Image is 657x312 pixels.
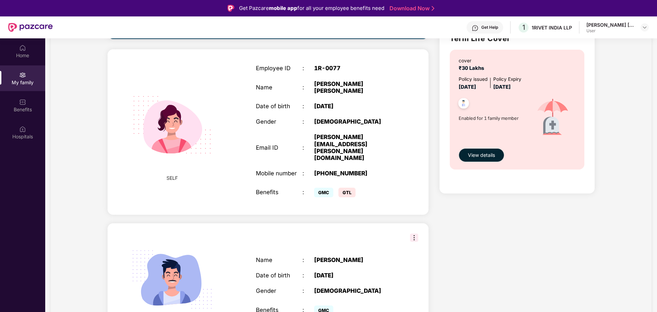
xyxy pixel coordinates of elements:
span: GTL [338,188,356,197]
strong: mobile app [269,5,297,11]
img: svg+xml;base64,PHN2ZyBpZD0iSGVscC0zMngzMiIgeG1sbnM9Imh0dHA6Ly93d3cudzMub3JnLzIwMDAvc3ZnIiB3aWR0aD... [472,25,479,32]
div: [PERSON_NAME][EMAIL_ADDRESS][PERSON_NAME][DOMAIN_NAME] [314,134,396,161]
img: svg+xml;base64,PHN2ZyB3aWR0aD0iMjAiIGhlaWdodD0iMjAiIHZpZXdCb3g9IjAgMCAyMCAyMCIgZmlsbD0ibm9uZSIgeG... [19,72,26,78]
div: [DEMOGRAPHIC_DATA] [314,287,396,294]
div: [PHONE_NUMBER] [314,170,396,177]
div: [PERSON_NAME] [314,257,396,263]
img: svg+xml;base64,PHN2ZyBpZD0iRHJvcGRvd24tMzJ4MzIiIHhtbG5zPSJodHRwOi8vd3d3LnczLm9yZy8yMDAwL3N2ZyIgd2... [642,25,647,30]
div: Email ID [256,144,302,151]
span: SELF [166,174,178,182]
button: View details [459,148,504,162]
h2: Term Life Cover [450,33,584,44]
img: svg+xml;base64,PHN2ZyBpZD0iQmVuZWZpdHMiIHhtbG5zPSJodHRwOi8vd3d3LnczLm9yZy8yMDAwL3N2ZyIgd2lkdGg9Ij... [19,99,26,105]
div: cover [459,57,487,65]
img: New Pazcare Logo [8,23,53,32]
div: : [302,170,314,177]
div: : [302,84,314,91]
div: Name [256,84,302,91]
div: : [302,287,314,294]
div: Gender [256,118,302,125]
img: svg+xml;base64,PHN2ZyB4bWxucz0iaHR0cDovL3d3dy53My5vcmcvMjAwMC9zdmciIHdpZHRoPSIyMjQiIGhlaWdodD0iMT... [123,75,221,174]
span: View details [468,151,495,159]
div: Date of birth [256,272,302,279]
div: : [302,189,314,196]
img: svg+xml;base64,PHN2ZyBpZD0iSG9tZSIgeG1sbnM9Imh0dHA6Ly93d3cudzMub3JnLzIwMDAvc3ZnIiB3aWR0aD0iMjAiIG... [19,45,26,51]
div: Date of birth [256,103,302,110]
div: Get Pazcare for all your employee benefits need [239,4,384,12]
div: Policy issued [459,76,487,83]
span: [DATE] [459,84,476,90]
div: Get Help [481,25,498,30]
img: icon [528,91,578,145]
span: GMC [314,188,333,197]
span: 1 [522,23,525,32]
div: 1R-0077 [314,65,396,72]
img: Logo [227,5,234,12]
div: [DEMOGRAPHIC_DATA] [314,118,396,125]
div: : [302,272,314,279]
div: : [302,118,314,125]
div: [PERSON_NAME] [PERSON_NAME] [586,22,634,28]
span: [DATE] [493,84,511,90]
div: Gender [256,287,302,294]
div: Employee ID [256,65,302,72]
div: Policy Expiry [493,76,521,83]
div: : [302,144,314,151]
div: Benefits [256,189,302,196]
div: : [302,257,314,263]
div: Mobile number [256,170,302,177]
div: [DATE] [314,272,396,279]
div: Name [256,257,302,263]
img: svg+xml;base64,PHN2ZyB3aWR0aD0iMzIiIGhlaWdodD0iMzIiIHZpZXdCb3g9IjAgMCAzMiAzMiIgZmlsbD0ibm9uZSIgeG... [410,234,418,242]
span: ₹30 Lakhs [459,65,487,71]
img: svg+xml;base64,PHN2ZyB4bWxucz0iaHR0cDovL3d3dy53My5vcmcvMjAwMC9zdmciIHdpZHRoPSI0OC45NDMiIGhlaWdodD... [455,96,472,113]
div: User [586,28,634,34]
div: : [302,103,314,110]
div: 1RIVET INDIA LLP [532,24,572,31]
div: [DATE] [314,103,396,110]
img: Stroke [432,5,434,12]
img: svg+xml;base64,PHN2ZyBpZD0iSG9zcGl0YWxzIiB4bWxucz0iaHR0cDovL3d3dy53My5vcmcvMjAwMC9zdmciIHdpZHRoPS... [19,126,26,133]
div: [PERSON_NAME] [PERSON_NAME] [314,80,396,94]
span: Enabled for 1 family member [459,115,528,122]
div: : [302,65,314,72]
a: Download Now [389,5,432,12]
